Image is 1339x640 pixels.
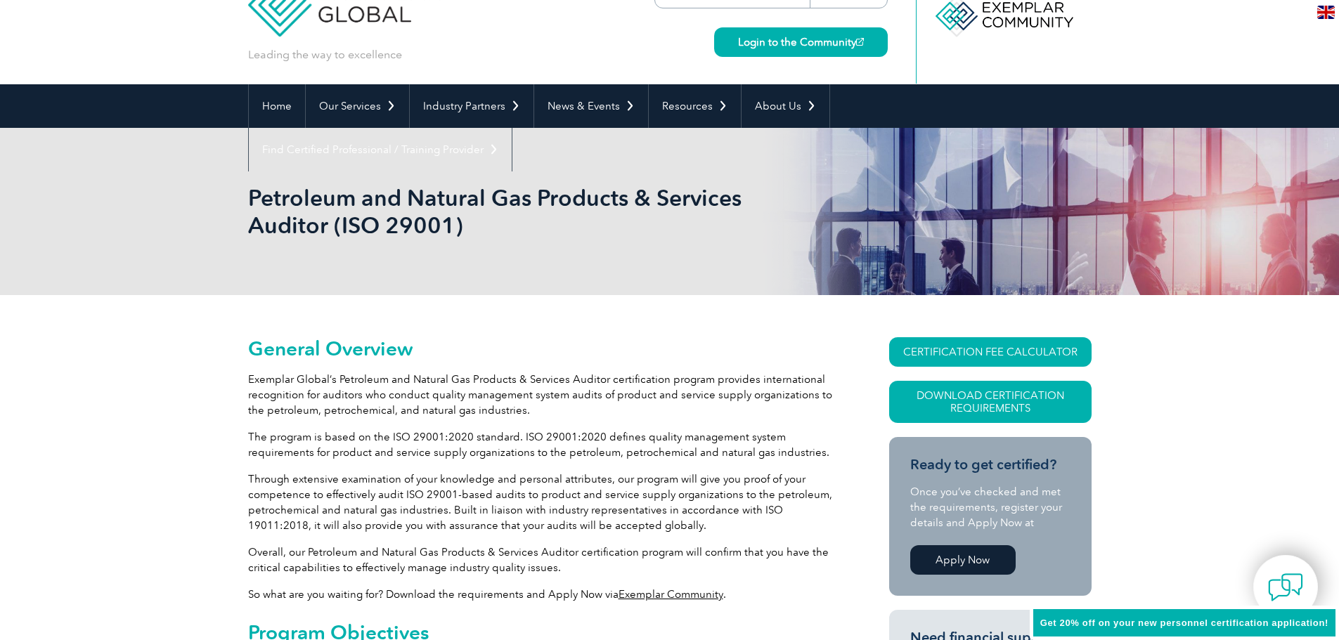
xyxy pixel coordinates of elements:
[742,84,829,128] a: About Us
[1317,6,1335,19] img: en
[889,337,1092,367] a: CERTIFICATION FEE CALCULATOR
[248,471,839,533] p: Through extensive examination of your knowledge and personal attributes, our program will give yo...
[248,544,839,575] p: Overall, our Petroleum and Natural Gas Products & Services Auditor certification program will con...
[248,337,839,360] h2: General Overview
[248,587,839,602] p: So what are you waiting for? Download the requirements and Apply Now via .
[1040,618,1328,628] span: Get 20% off on your new personnel certification application!
[410,84,533,128] a: Industry Partners
[249,84,305,128] a: Home
[910,484,1070,530] p: Once you’ve checked and met the requirements, register your details and Apply Now at
[889,381,1092,423] a: Download Certification Requirements
[248,372,839,418] p: Exemplar Global’s Petroleum and Natural Gas Products & Services Auditor certification program pro...
[1268,570,1303,605] img: contact-chat.png
[649,84,741,128] a: Resources
[714,27,888,57] a: Login to the Community
[248,429,839,460] p: The program is based on the ISO 29001:2020 standard. ISO 29001:2020 defines quality management sy...
[306,84,409,128] a: Our Services
[248,184,788,239] h1: Petroleum and Natural Gas Products & Services Auditor (ISO 29001)
[910,545,1016,575] a: Apply Now
[534,84,648,128] a: News & Events
[856,38,864,46] img: open_square.png
[248,47,402,63] p: Leading the way to excellence
[910,456,1070,474] h3: Ready to get certified?
[249,128,512,171] a: Find Certified Professional / Training Provider
[619,588,723,601] a: Exemplar Community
